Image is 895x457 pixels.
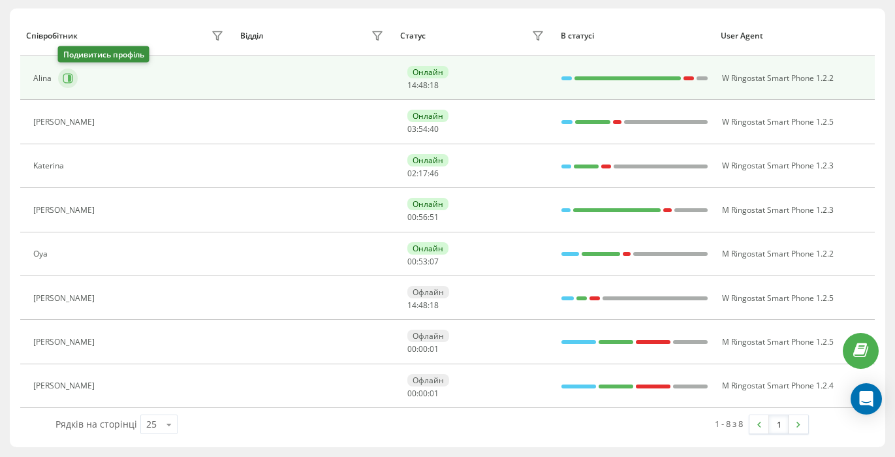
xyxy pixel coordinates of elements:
div: : : [407,389,439,398]
span: 40 [430,123,439,134]
span: 07 [430,256,439,267]
span: 14 [407,300,416,311]
div: Подивитись профіль [58,46,149,63]
span: 53 [418,256,428,267]
span: 56 [418,212,428,223]
div: 1 - 8 з 8 [715,417,743,430]
div: Katerina [33,161,67,170]
div: Онлайн [407,154,448,166]
span: M Ringostat Smart Phone 1.2.2 [722,248,834,259]
div: Open Intercom Messenger [851,383,882,415]
span: M Ringostat Smart Phone 1.2.5 [722,336,834,347]
span: 46 [430,168,439,179]
div: : : [407,169,439,178]
span: 48 [418,300,428,311]
span: 48 [418,80,428,91]
div: Офлайн [407,330,449,342]
div: Офлайн [407,374,449,386]
span: 51 [430,212,439,223]
div: Онлайн [407,66,448,78]
div: : : [407,125,439,134]
span: 01 [430,388,439,399]
span: 03 [407,123,416,134]
div: Онлайн [407,110,448,122]
span: 18 [430,300,439,311]
div: [PERSON_NAME] [33,206,98,215]
span: W Ringostat Smart Phone 1.2.2 [722,72,834,84]
div: : : [407,257,439,266]
div: : : [407,81,439,90]
span: W Ringostat Smart Phone 1.2.5 [722,116,834,127]
div: [PERSON_NAME] [33,118,98,127]
span: 01 [430,343,439,355]
span: W Ringostat Smart Phone 1.2.3 [722,160,834,171]
div: User Agent [721,31,869,40]
span: 00 [407,256,416,267]
div: Офлайн [407,286,449,298]
div: : : [407,345,439,354]
div: Статус [400,31,426,40]
span: 54 [418,123,428,134]
div: Онлайн [407,242,448,255]
div: Співробітник [26,31,78,40]
span: M Ringostat Smart Phone 1.2.4 [722,380,834,391]
span: Рядків на сторінці [55,418,137,430]
span: 00 [418,388,428,399]
span: 00 [407,343,416,355]
div: [PERSON_NAME] [33,338,98,347]
a: 1 [769,415,789,433]
span: 00 [407,212,416,223]
div: [PERSON_NAME] [33,381,98,390]
span: W Ringostat Smart Phone 1.2.5 [722,292,834,304]
div: Alina [33,74,55,83]
div: В статусі [561,31,709,40]
span: 00 [418,343,428,355]
span: M Ringostat Smart Phone 1.2.3 [722,204,834,215]
div: Відділ [240,31,263,40]
div: 25 [146,418,157,431]
div: Oya [33,249,51,259]
div: Онлайн [407,198,448,210]
span: 02 [407,168,416,179]
span: 17 [418,168,428,179]
div: : : [407,301,439,310]
div: : : [407,213,439,222]
span: 14 [407,80,416,91]
div: [PERSON_NAME] [33,294,98,303]
span: 00 [407,388,416,399]
span: 18 [430,80,439,91]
